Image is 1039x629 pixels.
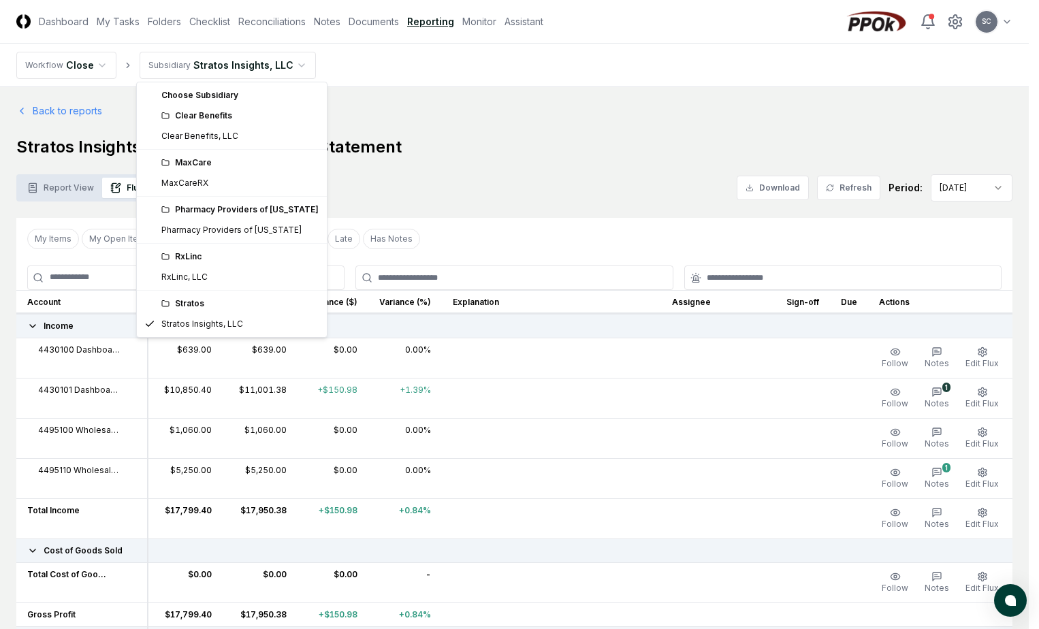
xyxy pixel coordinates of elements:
[161,177,208,189] div: MaxCareRX
[140,85,324,106] div: Choose Subsidiary
[161,251,319,263] div: RxLinc
[161,224,302,236] div: Pharmacy Providers of [US_STATE]
[161,297,319,310] div: Stratos
[161,318,243,330] div: Stratos Insights, LLC
[161,157,319,169] div: MaxCare
[161,271,208,283] div: RxLinc, LLC
[161,130,238,142] div: Clear Benefits, LLC
[161,204,319,216] div: Pharmacy Providers of [US_STATE]
[161,110,319,122] div: Clear Benefits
